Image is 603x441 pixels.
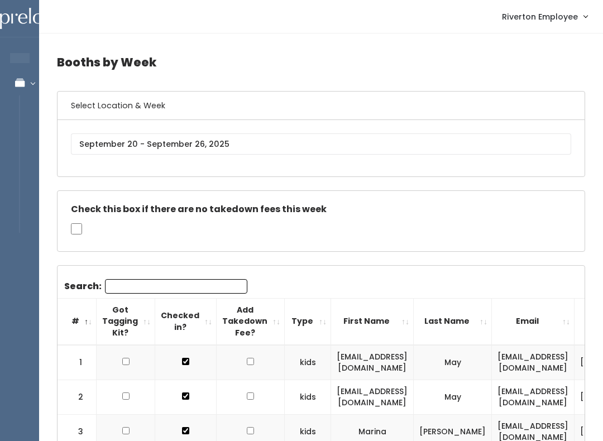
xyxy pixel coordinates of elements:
[285,298,331,344] th: Type: activate to sort column ascending
[331,345,414,380] td: [EMAIL_ADDRESS][DOMAIN_NAME]
[285,345,331,380] td: kids
[492,298,575,344] th: Email: activate to sort column ascending
[57,47,585,78] h4: Booths by Week
[331,380,414,414] td: [EMAIL_ADDRESS][DOMAIN_NAME]
[217,298,285,344] th: Add Takedown Fee?: activate to sort column ascending
[492,380,575,414] td: [EMAIL_ADDRESS][DOMAIN_NAME]
[64,279,247,294] label: Search:
[502,11,578,23] span: Riverton Employee
[155,298,217,344] th: Checked in?: activate to sort column ascending
[492,345,575,380] td: [EMAIL_ADDRESS][DOMAIN_NAME]
[71,133,571,155] input: September 20 - September 26, 2025
[71,204,571,214] h5: Check this box if there are no takedown fees this week
[331,298,414,344] th: First Name: activate to sort column ascending
[97,298,155,344] th: Got Tagging Kit?: activate to sort column ascending
[58,380,97,414] td: 2
[491,4,599,28] a: Riverton Employee
[414,345,492,380] td: May
[285,380,331,414] td: kids
[58,345,97,380] td: 1
[414,380,492,414] td: May
[58,92,585,120] h6: Select Location & Week
[105,279,247,294] input: Search:
[414,298,492,344] th: Last Name: activate to sort column ascending
[58,298,97,344] th: #: activate to sort column descending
